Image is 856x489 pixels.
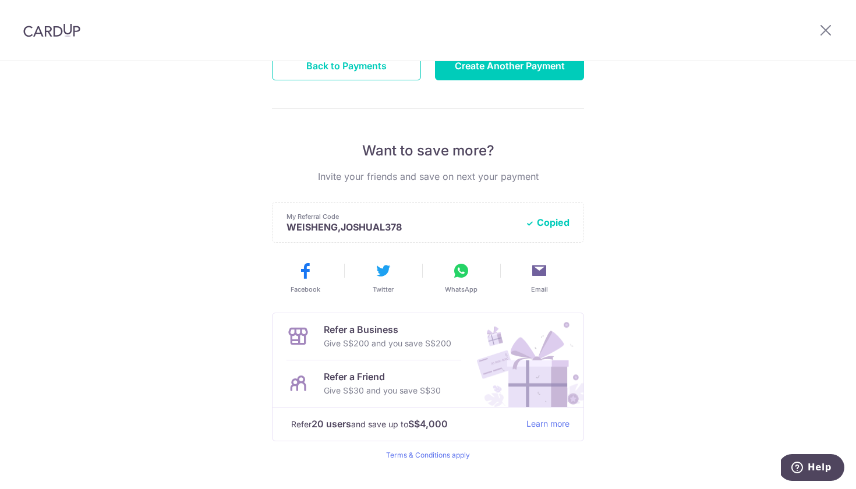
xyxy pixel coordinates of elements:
p: Refer a Friend [324,370,441,384]
button: Twitter [349,261,418,294]
button: Back to Payments [272,51,421,80]
strong: 20 users [312,417,351,431]
p: Give S$30 and you save S$30 [324,384,441,398]
iframe: Opens a widget where you can find more information [781,454,844,483]
p: Give S$200 and you save S$200 [324,336,451,350]
p: Refer a Business [324,323,451,336]
span: Facebook [291,285,320,294]
a: Terms & Conditions apply [386,451,470,459]
button: Email [505,261,574,294]
span: Email [531,285,548,294]
span: WhatsApp [445,285,477,294]
button: WhatsApp [427,261,496,294]
p: Want to save more? [272,141,584,160]
a: Learn more [526,417,570,431]
button: Copied [525,217,570,228]
p: Refer and save up to [291,417,517,431]
span: Twitter [373,285,394,294]
img: CardUp [23,23,80,37]
p: My Referral Code [286,212,516,221]
p: WEISHENG,JOSHUAL378 [286,221,516,233]
p: Invite your friends and save on next your payment [272,169,584,183]
button: Facebook [271,261,339,294]
strong: S$4,000 [408,417,448,431]
button: Create Another Payment [435,51,584,80]
img: Refer [466,313,583,407]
